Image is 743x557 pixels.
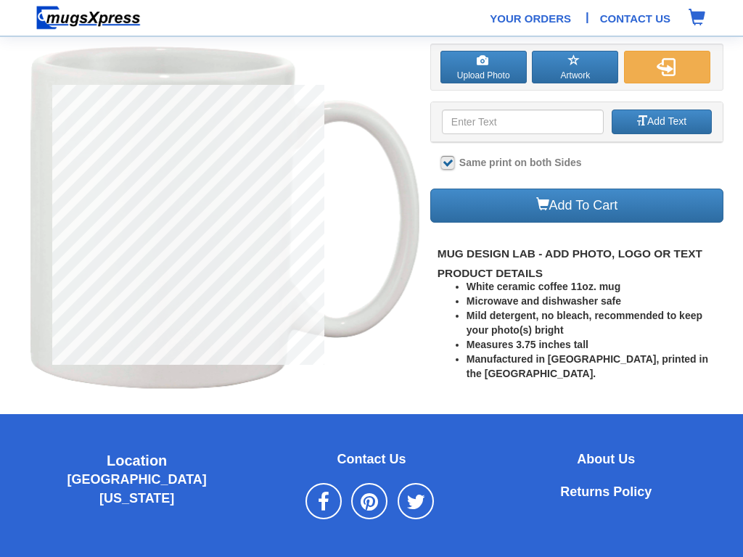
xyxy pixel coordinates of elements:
h1: Mug Design Lab - Add photo, logo or Text [438,248,723,260]
b: Manufactured in [GEOGRAPHIC_DATA], printed in the [GEOGRAPHIC_DATA]. [467,353,708,379]
a: Contact Us [600,11,670,26]
a: Home [30,11,147,22]
b: Measures 3.75 inches tall [467,339,588,350]
a: Add To Cart [430,189,723,223]
b: Returns Policy [560,484,652,499]
span: | [586,9,589,26]
h2: Product Details [438,268,723,280]
a: About Us [577,454,635,466]
b: Same print on both Sides [459,157,582,168]
img: flipw.png [657,58,675,76]
a: Your Orders [490,11,571,26]
b: Location [107,453,167,469]
b: Microwave and dishwasher safe [467,295,621,307]
b: White ceramic coffee 11oz. mug [467,281,620,292]
label: Upload Photo [440,51,527,83]
button: Artwork [532,51,618,83]
a: Returns Policy [560,487,652,498]
b: Contact Us [337,452,406,466]
button: Add Text [612,110,712,134]
img: Awhite.gif [30,44,419,393]
b: About Us [577,452,635,466]
input: Enter Text [442,110,604,134]
img: mugsexpress logo [36,5,141,30]
b: [GEOGRAPHIC_DATA] [US_STATE] [67,472,206,506]
b: Mild detergent, no bleach, recommended to keep your photo(s) bright [467,310,702,336]
a: Contact Us [337,454,406,466]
